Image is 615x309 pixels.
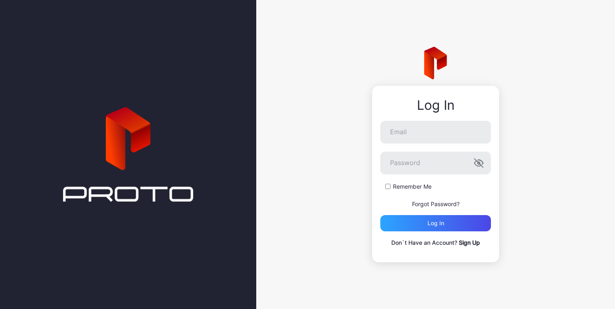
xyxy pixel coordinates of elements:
input: Email [380,121,491,144]
a: Forgot Password? [412,200,460,207]
p: Don`t Have an Account? [380,238,491,248]
button: Log in [380,215,491,231]
label: Remember Me [393,183,432,191]
div: Log in [427,220,444,226]
a: Sign Up [459,239,480,246]
input: Password [380,152,491,174]
div: Log In [380,98,491,113]
button: Password [474,158,484,168]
